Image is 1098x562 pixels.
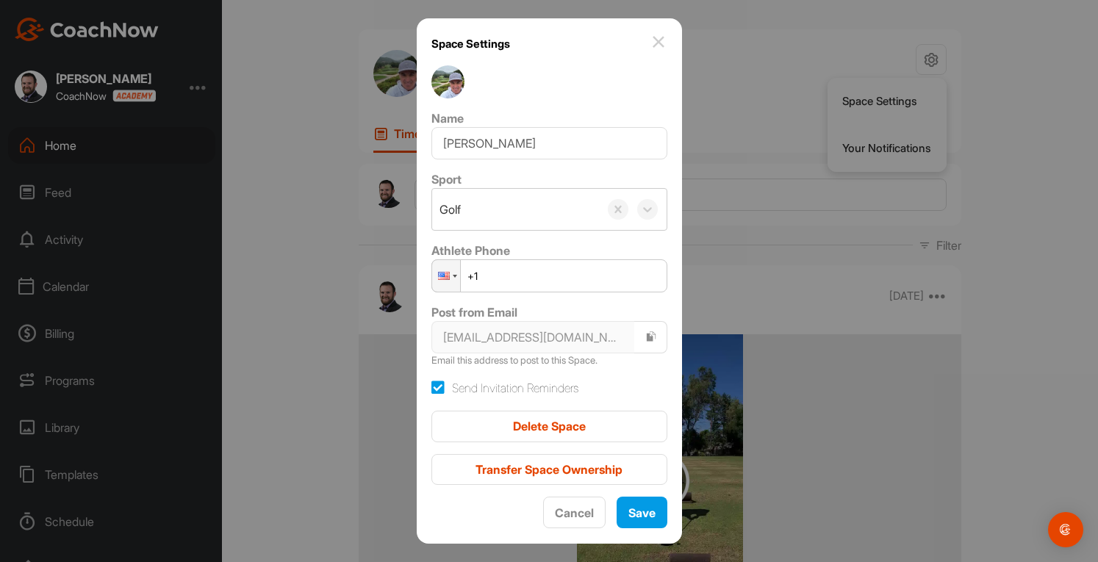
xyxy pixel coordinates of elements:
button: Save [617,497,667,528]
img: close [650,33,667,51]
label: Athlete Phone [431,243,510,258]
img: team [431,65,464,98]
button: Transfer Space Ownership [431,454,667,486]
input: 1 (702) 123-4567 [431,259,667,292]
button: Delete Space [431,411,667,442]
h1: Space Settings [431,33,510,54]
label: Sport [431,172,462,187]
p: Email this address to post to this Space. [431,353,667,368]
span: Transfer Space Ownership [476,462,622,477]
div: Open Intercom Messenger [1048,512,1083,547]
span: Save [628,505,656,520]
button: Cancel [543,497,606,528]
label: Name [431,111,464,126]
span: Delete Space [513,419,586,433]
label: Send Invitation Reminders [431,379,578,397]
span: Cancel [555,505,594,520]
div: United States: + 1 [432,260,460,292]
div: Golf [439,201,461,218]
label: Post from Email [431,305,517,320]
